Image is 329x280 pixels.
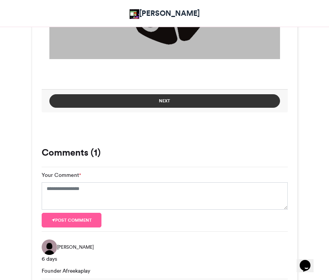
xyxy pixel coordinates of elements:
[42,171,81,179] label: Your Comment
[297,249,321,272] iframe: chat widget
[57,244,94,251] span: [PERSON_NAME]
[130,8,200,19] a: [PERSON_NAME]
[130,9,139,19] img: Victoria Olaonipekun
[42,239,57,255] img: Mamadou
[49,94,280,108] button: Next
[42,148,288,157] h3: Comments (1)
[42,213,102,227] button: Post comment
[42,267,288,275] div: Founder Afreekaplay
[42,255,288,263] div: 6 days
